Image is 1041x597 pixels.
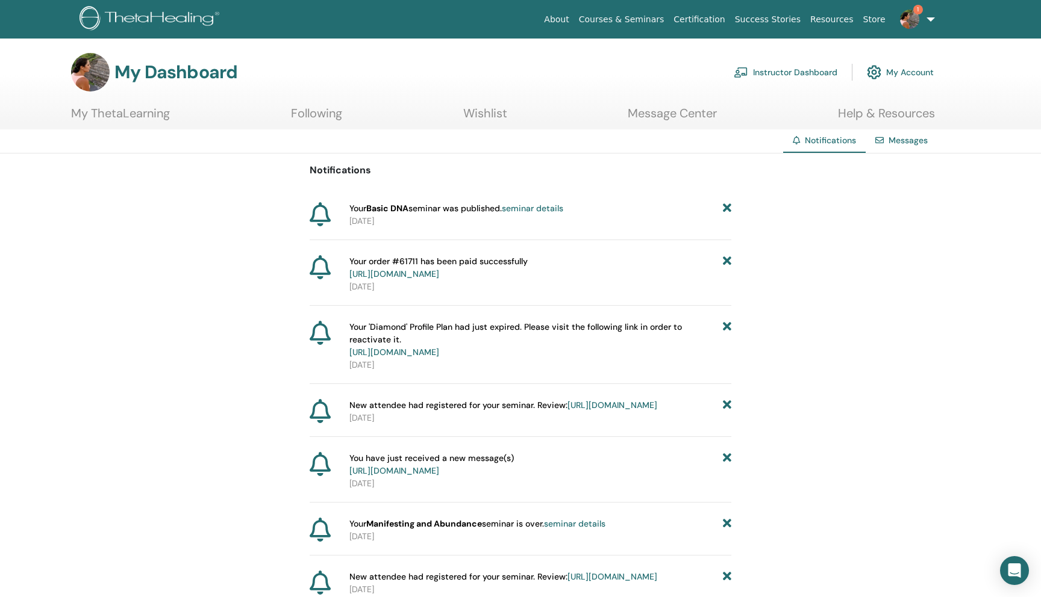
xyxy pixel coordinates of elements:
a: Store [858,8,890,31]
h3: My Dashboard [114,61,237,83]
a: Courses & Seminars [574,8,669,31]
span: New attendee had registered for your seminar. Review: [349,571,657,583]
p: Notifications [310,163,731,178]
p: [DATE] [349,530,731,543]
a: [URL][DOMAIN_NAME] [567,571,657,582]
span: Your seminar is over. [349,518,605,530]
a: Resources [805,8,858,31]
a: My Account [867,59,934,85]
a: seminar details [544,518,605,529]
a: My ThetaLearning [71,106,170,129]
a: Help & Resources [838,106,935,129]
img: cog.svg [867,62,881,82]
p: [DATE] [349,583,731,596]
a: Wishlist [463,106,507,129]
span: New attendee had registered for your seminar. Review: [349,399,657,412]
a: [URL][DOMAIN_NAME] [349,465,439,476]
a: seminar details [502,203,563,214]
span: 1 [913,5,923,14]
strong: Manifesting and Abundance [366,518,482,529]
a: Following [291,106,342,129]
a: Message Center [628,106,717,129]
p: [DATE] [349,215,731,227]
a: Success Stories [730,8,805,31]
span: You have just received a new message(s) [349,452,514,477]
a: [URL][DOMAIN_NAME] [349,347,439,357]
p: [DATE] [349,477,731,490]
img: default.jpg [71,53,110,91]
img: logo.png [80,6,224,33]
p: [DATE] [349,412,731,424]
p: [DATE] [349,280,731,293]
span: Your 'Diamond' Profile Plan had just expired. Please visit the following link in order to reactiv... [349,321,723,359]
span: Your seminar was published. [349,202,563,215]
img: default.jpg [900,10,919,29]
strong: Basic DNA [366,203,408,214]
img: chalkboard-teacher.svg [734,67,748,78]
a: About [539,8,574,31]
a: Messages [889,135,928,146]
span: Your order #61711 has been paid successfully [349,255,528,280]
a: Certification [669,8,730,31]
a: [URL][DOMAIN_NAME] [349,268,439,279]
a: Instructor Dashboard [734,59,837,85]
a: [URL][DOMAIN_NAME] [567,400,657,410]
p: [DATE] [349,359,731,371]
div: Open Intercom Messenger [1000,556,1029,585]
span: Notifications [805,135,856,146]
